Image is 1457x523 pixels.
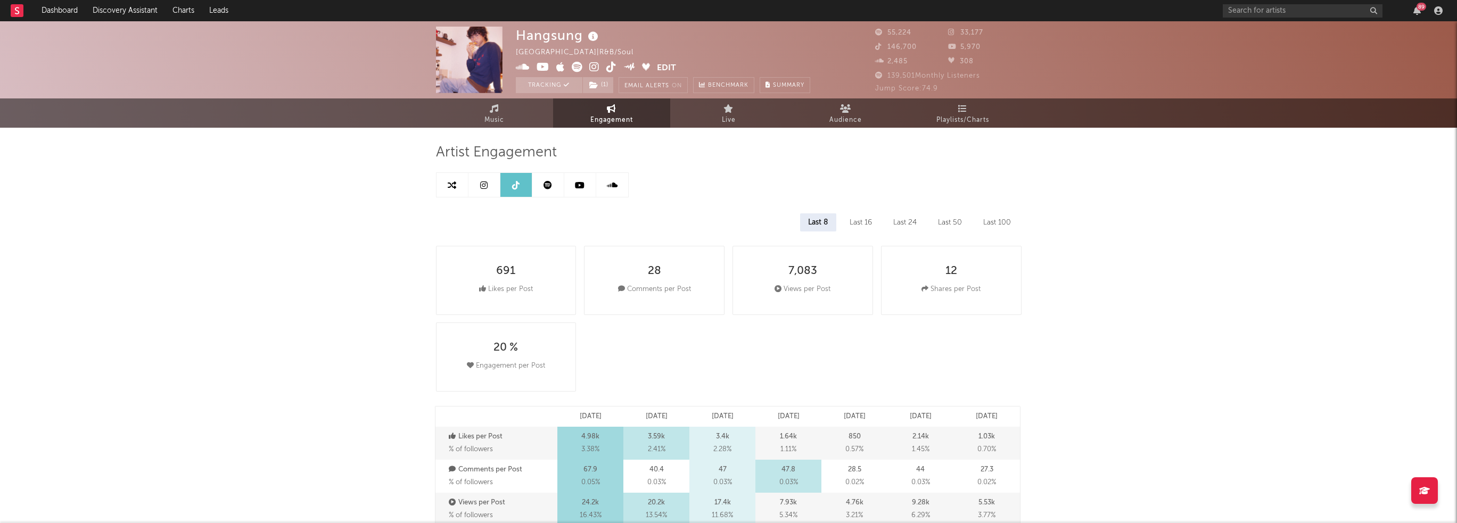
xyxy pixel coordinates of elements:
[780,496,797,509] p: 7.93k
[581,443,599,456] span: 3.38 %
[912,430,929,443] p: 2.14k
[846,509,863,522] span: 3.21 %
[583,463,597,476] p: 67.9
[618,283,691,296] div: Comments per Post
[1417,3,1426,11] div: 89
[1223,4,1382,18] input: Search for artists
[846,496,863,509] p: 4.76k
[936,114,989,127] span: Playlists/Charts
[875,85,938,92] span: Jump Score: 74.9
[977,476,996,489] span: 0.02 %
[848,463,861,476] p: 28.5
[553,98,670,128] a: Engagement
[646,509,667,522] span: 13.54 %
[708,79,748,92] span: Benchmark
[649,463,664,476] p: 40.4
[829,114,862,127] span: Audience
[760,77,810,93] button: Summary
[693,77,754,93] a: Benchmark
[885,213,925,231] div: Last 24
[583,77,613,93] button: (1)
[582,496,599,509] p: 24.2k
[493,342,518,354] div: 20 %
[449,512,493,519] span: % of followers
[930,213,970,231] div: Last 50
[800,213,836,231] div: Last 8
[496,265,515,278] div: 691
[648,443,665,456] span: 2.41 %
[722,114,736,127] span: Live
[479,283,533,296] div: Likes per Post
[845,443,863,456] span: 0.57 %
[449,496,555,509] p: Views per Post
[449,446,493,453] span: % of followers
[844,410,866,423] p: [DATE]
[516,27,601,44] div: Hangsung
[581,430,599,443] p: 4.98k
[779,476,798,489] span: 0.03 %
[921,283,981,296] div: Shares per Post
[449,479,493,486] span: % of followers
[904,98,1022,128] a: Playlists/Charts
[449,463,555,476] p: Comments per Post
[849,430,861,443] p: 850
[672,83,682,89] em: On
[978,496,995,509] p: 5.53k
[912,443,929,456] span: 1.45 %
[775,283,830,296] div: Views per Post
[436,146,557,159] span: Artist Engagement
[945,265,957,278] div: 12
[647,476,666,489] span: 0.03 %
[648,430,665,443] p: 3.59k
[648,265,661,278] div: 28
[619,77,688,93] button: Email AlertsOn
[948,58,974,65] span: 308
[713,443,731,456] span: 2.28 %
[713,476,732,489] span: 0.03 %
[436,98,553,128] a: Music
[516,46,646,59] div: [GEOGRAPHIC_DATA] | R&B/Soul
[712,410,734,423] p: [DATE]
[981,463,993,476] p: 27.3
[580,509,602,522] span: 16.43 %
[773,82,804,88] span: Summary
[657,62,676,75] button: Edit
[1413,6,1421,15] button: 89
[712,509,733,522] span: 11.68 %
[911,509,930,522] span: 6.29 %
[646,410,668,423] p: [DATE]
[778,410,800,423] p: [DATE]
[845,476,864,489] span: 0.02 %
[781,463,795,476] p: 47.8
[582,77,614,93] span: ( 1 )
[780,443,796,456] span: 1.11 %
[788,265,817,278] div: 7,083
[467,360,545,372] div: Engagement per Post
[948,44,981,51] span: 5,970
[875,44,917,51] span: 146,700
[875,29,911,36] span: 55,224
[875,72,980,79] span: 139,501 Monthly Listeners
[484,114,504,127] span: Music
[787,98,904,128] a: Audience
[719,463,727,476] p: 47
[516,77,582,93] button: Tracking
[590,114,633,127] span: Engagement
[581,476,600,489] span: 0.05 %
[975,213,1019,231] div: Last 100
[978,430,995,443] p: 1.03k
[580,410,602,423] p: [DATE]
[714,496,731,509] p: 17.4k
[977,443,996,456] span: 0.70 %
[916,463,925,476] p: 44
[948,29,983,36] span: 33,177
[875,58,908,65] span: 2,485
[976,410,998,423] p: [DATE]
[912,496,929,509] p: 9.28k
[648,496,665,509] p: 20.2k
[449,430,555,443] p: Likes per Post
[911,476,930,489] span: 0.03 %
[670,98,787,128] a: Live
[716,430,729,443] p: 3.4k
[780,430,797,443] p: 1.64k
